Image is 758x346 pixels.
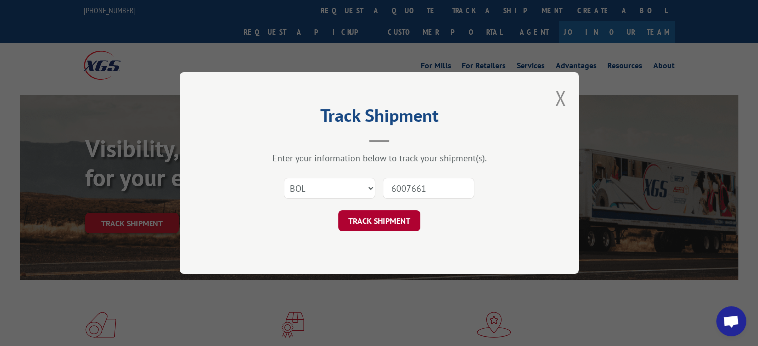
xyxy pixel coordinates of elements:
[230,152,529,164] div: Enter your information below to track your shipment(s).
[555,85,566,111] button: Close modal
[716,306,746,336] div: Open chat
[338,210,420,231] button: TRACK SHIPMENT
[383,178,474,199] input: Number(s)
[230,109,529,127] h2: Track Shipment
